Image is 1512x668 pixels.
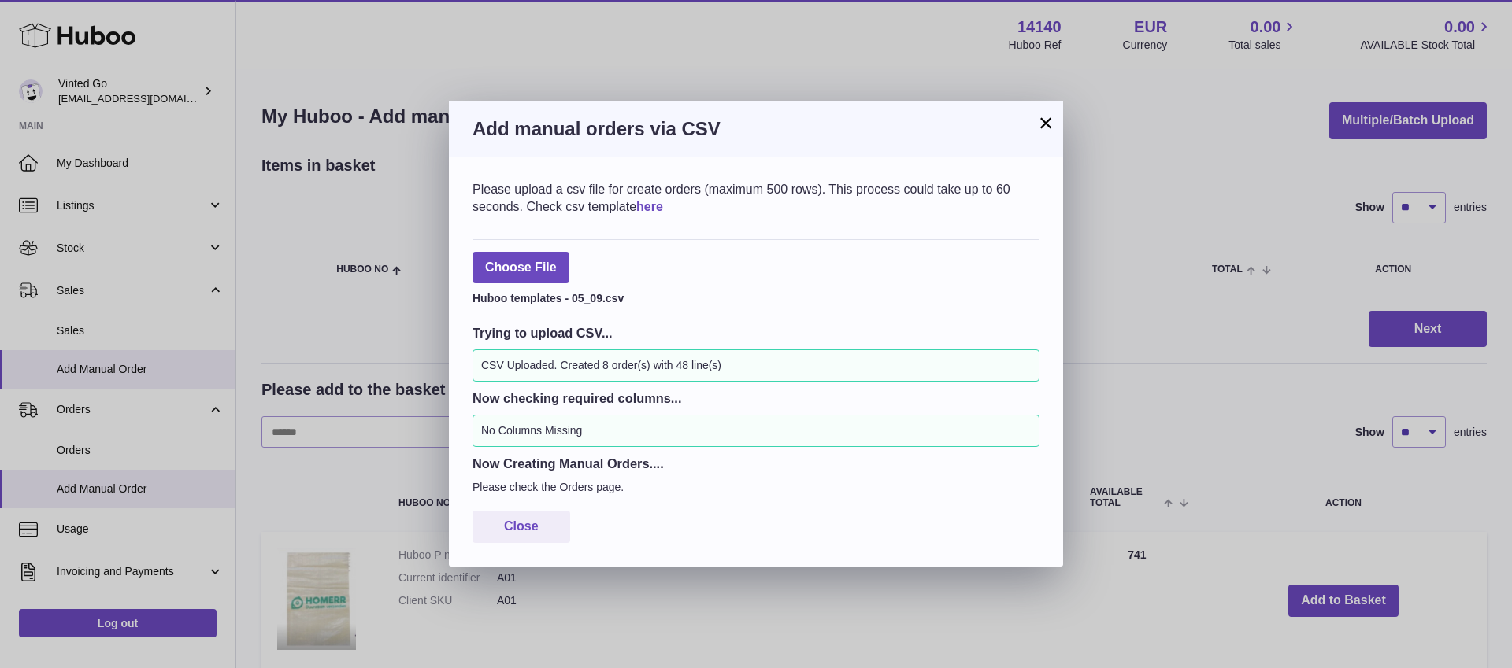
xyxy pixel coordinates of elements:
[1036,113,1055,132] button: ×
[472,324,1039,341] h3: Trying to upload CSV...
[472,116,1039,142] h3: Add manual orders via CSV
[472,455,1039,472] h3: Now Creating Manual Orders....
[472,389,1039,407] h3: Now checking required columns...
[472,287,1039,306] div: Huboo templates - 05_09.csv
[472,252,569,284] span: Choose File
[472,415,1039,447] div: No Columns Missing
[472,349,1039,382] div: CSV Uploaded. Created 8 order(s) with 48 line(s)
[472,181,1039,215] div: Please upload a csv file for create orders (maximum 500 rows). This process could take up to 60 s...
[472,511,570,543] button: Close
[504,519,539,533] span: Close
[472,480,1039,495] p: Please check the Orders page.
[636,200,663,213] a: here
